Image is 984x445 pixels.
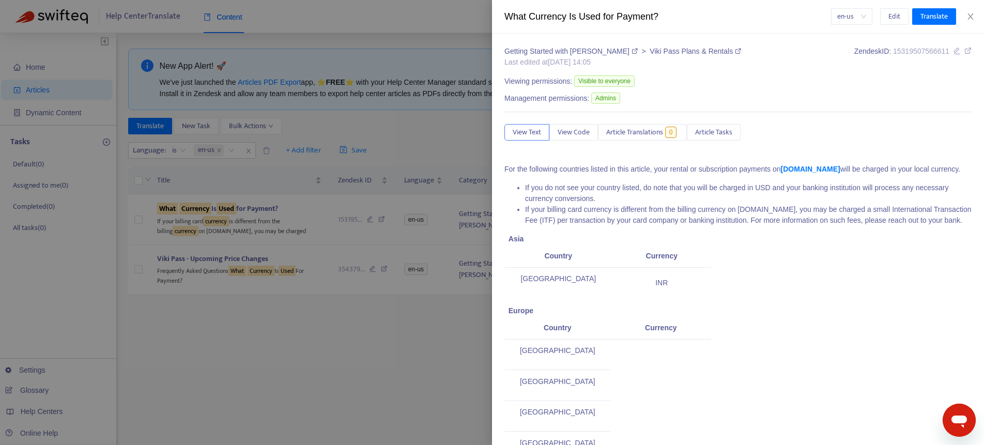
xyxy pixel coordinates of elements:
[687,124,741,141] button: Article Tasks
[963,12,978,22] button: Close
[646,252,678,260] strong: Currency
[837,9,866,24] span: en-us
[920,11,948,22] span: Translate
[504,76,572,87] span: Viewing permissions:
[598,124,687,141] button: Article Translations0
[888,11,900,22] span: Edit
[510,345,605,356] p: [GEOGRAPHIC_DATA]
[544,252,572,260] strong: Country
[612,267,712,298] td: INR
[504,124,549,141] button: View Text
[645,324,677,332] strong: Currency
[513,127,541,138] span: View Text
[525,204,972,226] li: If your billing card currency is different from the billing currency on [DOMAIN_NAME], you may be...
[549,124,598,141] button: View Code
[591,93,620,104] span: Admins
[510,273,606,284] p: [GEOGRAPHIC_DATA]
[509,235,524,243] strong: Asia
[504,46,741,57] div: >
[504,164,972,175] p: For the following countries listed in this article, your rental or subscription payments on will ...
[781,165,840,173] a: [DOMAIN_NAME]
[504,47,640,55] a: Getting Started with [PERSON_NAME]
[912,8,956,25] button: Translate
[893,47,949,55] span: 15319507566611
[525,182,972,204] li: If you do not see your country listed, do note that you will be charged in USD and your banking i...
[504,57,741,68] div: Last edited at [DATE] 14:05
[854,46,972,68] div: Zendesk ID:
[574,75,635,87] span: Visible to everyone
[966,12,975,21] span: close
[695,127,732,138] span: Article Tasks
[558,127,590,138] span: View Code
[510,407,605,418] p: [GEOGRAPHIC_DATA]
[509,306,533,315] strong: Europe
[650,47,741,55] a: Viki Pass Plans & Rentals
[544,324,572,332] strong: Country
[665,127,677,138] span: 0
[504,10,831,24] div: What Currency Is Used for Payment?
[606,127,663,138] span: Article Translations
[504,93,589,104] span: Management permissions:
[510,376,605,387] p: [GEOGRAPHIC_DATA]
[880,8,909,25] button: Edit
[943,404,976,437] iframe: Button to launch messaging window, conversation in progress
